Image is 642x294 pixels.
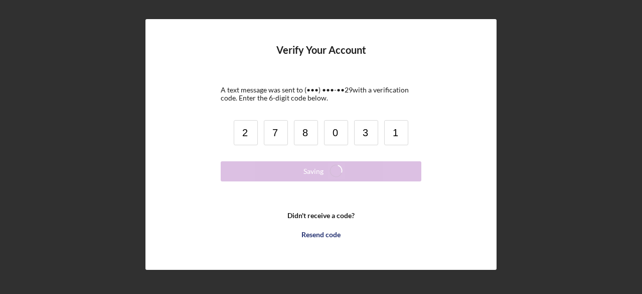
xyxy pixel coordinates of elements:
h4: Verify Your Account [276,44,366,71]
button: Saving [221,161,421,181]
button: Resend code [221,225,421,245]
b: Didn't receive a code? [287,212,355,220]
div: A text message was sent to (•••) •••-•• 29 with a verification code. Enter the 6-digit code below. [221,86,421,102]
div: Saving [303,161,324,181]
div: Resend code [301,225,341,245]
